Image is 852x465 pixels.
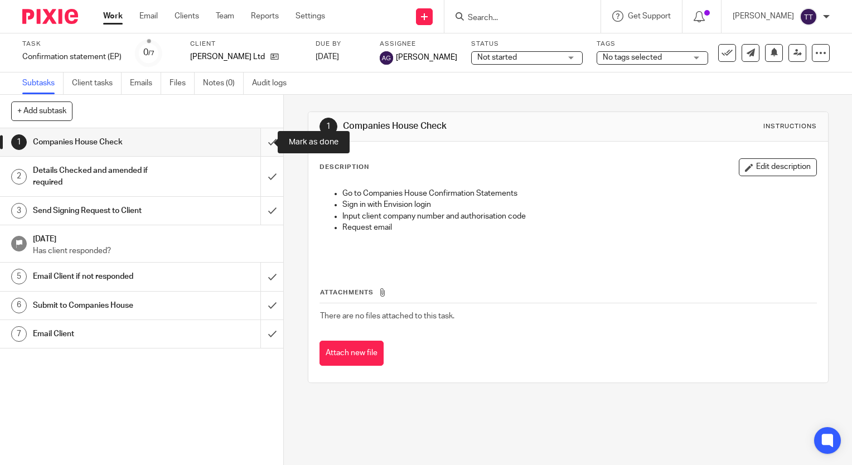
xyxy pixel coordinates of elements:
label: Assignee [380,40,457,49]
div: 5 [11,269,27,284]
img: Pixie [22,9,78,24]
span: Attachments [320,289,374,296]
h1: Companies House Check [343,120,592,132]
label: Due by [316,40,366,49]
h1: Companies House Check [33,134,177,151]
a: Subtasks [22,72,64,94]
div: Instructions [763,122,817,131]
div: 0 [143,46,154,59]
span: Get Support [628,12,671,20]
label: Client [190,40,302,49]
a: Notes (0) [203,72,244,94]
h1: Details Checked and amended if required [33,162,177,191]
a: Reports [251,11,279,22]
h1: Email Client [33,326,177,342]
p: Input client company number and authorisation code [342,211,816,222]
img: svg%3E [380,51,393,65]
p: [PERSON_NAME] [733,11,794,22]
label: Tags [597,40,708,49]
a: Files [170,72,195,94]
h1: Send Signing Request to Client [33,202,177,219]
span: Not started [477,54,517,61]
p: Has client responded? [33,245,273,256]
h1: Submit to Companies House [33,297,177,314]
button: Attach new file [319,341,384,366]
p: Description [319,163,369,172]
div: 1 [11,134,27,150]
a: Audit logs [252,72,295,94]
p: Request email [342,222,816,233]
span: There are no files attached to this task. [320,312,454,320]
a: Email [139,11,158,22]
span: No tags selected [603,54,662,61]
a: Team [216,11,234,22]
a: Emails [130,72,161,94]
div: 2 [11,169,27,185]
small: /7 [148,50,154,56]
a: Clients [175,11,199,22]
img: svg%3E [800,8,817,26]
div: Confirmation statement (EP) [22,51,122,62]
button: Edit description [739,158,817,176]
div: 6 [11,298,27,313]
a: Work [103,11,123,22]
div: 7 [11,326,27,342]
h1: [DATE] [33,231,273,245]
a: Settings [296,11,325,22]
input: Search [467,13,567,23]
span: [PERSON_NAME] [396,52,457,63]
div: 3 [11,203,27,219]
h1: Email Client if not responded [33,268,177,285]
a: Client tasks [72,72,122,94]
label: Task [22,40,122,49]
p: Sign in with Envision login [342,199,816,210]
label: Status [471,40,583,49]
span: [DATE] [316,53,339,61]
button: + Add subtask [11,101,72,120]
p: Go to Companies House Confirmation Statements [342,188,816,199]
p: [PERSON_NAME] Ltd [190,51,265,62]
div: 1 [319,118,337,135]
